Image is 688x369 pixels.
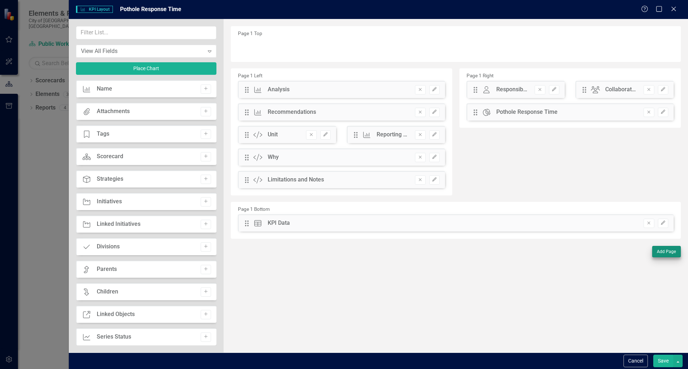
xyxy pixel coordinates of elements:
[97,85,112,93] div: Name
[97,265,117,273] div: Parents
[97,152,123,161] div: Scorecard
[76,62,216,75] button: Place Chart
[268,86,290,94] div: Analysis
[268,153,279,161] div: Why
[467,73,493,78] small: Page 1 Right
[238,73,262,78] small: Page 1 Left
[653,355,673,367] button: Save
[97,243,120,251] div: Divisions
[238,30,262,36] small: Page 1 Top
[238,206,270,212] small: Page 1 Bottom
[496,86,527,94] div: Responsibility
[97,107,130,116] div: Attachments
[268,108,316,116] div: Recommendations
[268,176,324,184] div: Limitations and Notes
[97,130,109,138] div: Tags
[97,198,122,206] div: Initiatives
[120,6,181,13] span: Pothole Response Time
[377,131,408,139] div: Reporting Frequency
[623,355,648,367] button: Cancel
[76,6,113,13] span: KPI Layout
[76,26,216,39] input: Filter List...
[97,175,123,183] div: Strategies
[268,131,278,139] div: Unit
[496,108,558,116] div: Pothole Response Time
[97,310,135,319] div: Linked Objects
[605,86,636,94] div: Collaborators
[97,333,131,341] div: Series Status
[81,47,204,55] div: View All Fields
[97,220,140,228] div: Linked Initiatives
[97,288,118,296] div: Children
[268,219,290,227] div: KPI Data
[652,246,681,257] button: Add Page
